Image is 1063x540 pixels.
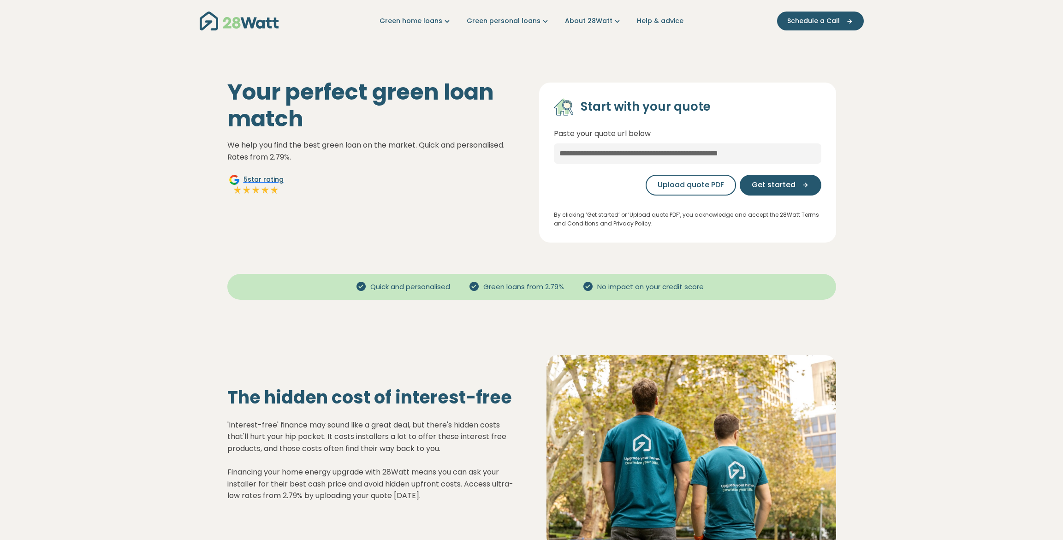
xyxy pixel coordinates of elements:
img: Full star [233,185,242,195]
span: Get started [752,179,796,190]
button: Get started [740,175,821,196]
img: Google [229,174,240,185]
a: Help & advice [637,16,683,26]
span: Quick and personalised [367,282,454,292]
p: By clicking ‘Get started’ or ‘Upload quote PDF’, you acknowledge and accept the 28Watt Terms and ... [554,210,821,228]
p: We help you find the best green loan on the market. Quick and personalised. Rates from 2.79%. [227,139,524,163]
h1: Your perfect green loan match [227,79,524,132]
h4: Start with your quote [581,99,711,115]
a: Google5star ratingFull starFull starFull starFull starFull star [227,174,285,196]
nav: Main navigation [200,9,864,33]
img: Full star [242,185,251,195]
p: 'Interest-free' finance may sound like a great deal, but there's hidden costs that'll hurt your h... [227,419,517,502]
button: Upload quote PDF [646,175,736,196]
button: Schedule a Call [777,12,864,30]
h2: The hidden cost of interest-free [227,387,517,408]
img: Full star [251,185,261,195]
p: Paste your quote url below [554,128,821,140]
span: No impact on your credit score [594,282,707,292]
span: Schedule a Call [787,16,840,26]
img: Full star [261,185,270,195]
a: About 28Watt [565,16,622,26]
img: 28Watt [200,12,279,30]
span: 5 star rating [243,175,284,184]
span: Green loans from 2.79% [480,282,568,292]
span: Upload quote PDF [658,179,724,190]
a: Green home loans [380,16,452,26]
img: Full star [270,185,279,195]
a: Green personal loans [467,16,550,26]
